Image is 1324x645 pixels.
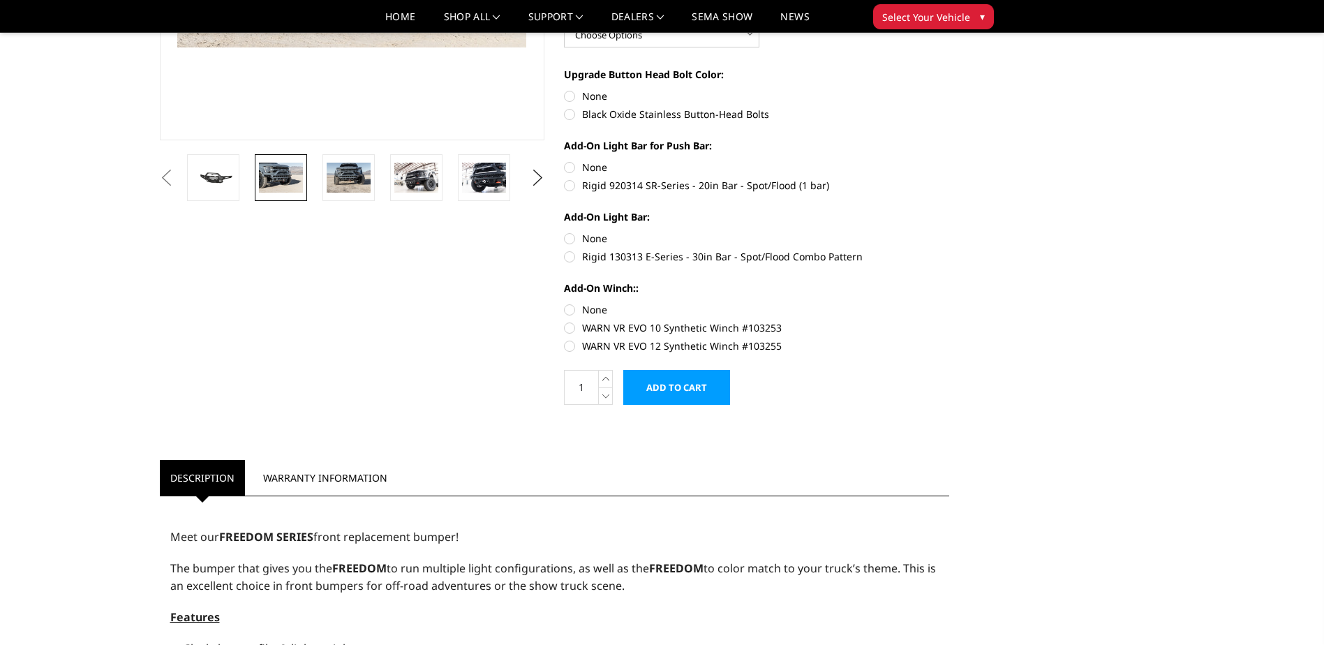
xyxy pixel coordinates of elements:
label: Upgrade Button Head Bolt Color: [564,67,949,82]
span: Features [170,609,220,625]
img: 2021-2025 Ford Raptor - Freedom Series - Baja Front Bumper (winch mount) [462,163,506,192]
label: Rigid 920314 SR-Series - 20in Bar - Spot/Flood (1 bar) [564,178,949,193]
label: None [564,302,949,317]
span: The bumper that gives you the to run multiple light configurations, as well as the to color match... [170,561,936,593]
a: SEMA Show [692,12,752,32]
span: Select Your Vehicle [882,10,970,24]
a: Support [528,12,583,32]
a: Warranty Information [253,460,398,496]
label: WARN VR EVO 12 Synthetic Winch #103255 [564,339,949,353]
img: 2021-2025 Ford Raptor - Freedom Series - Baja Front Bumper (winch mount) [394,163,438,192]
a: News [780,12,809,32]
a: shop all [444,12,500,32]
label: None [564,231,949,246]
input: Add to Cart [623,370,730,405]
strong: FREEDOM SERIES [219,529,313,544]
label: None [564,89,949,103]
label: Add-On Light Bar for Push Bar: [564,138,949,153]
img: 2021-2025 Ford Raptor - Freedom Series - Baja Front Bumper (winch mount) [327,163,371,192]
a: Description [160,460,245,496]
a: Dealers [611,12,664,32]
span: Meet our front replacement bumper! [170,529,459,544]
a: Home [385,12,415,32]
label: Add-On Winch:: [564,281,949,295]
button: Previous [156,168,177,188]
label: Rigid 130313 E-Series - 30in Bar - Spot/Flood Combo Pattern [564,249,949,264]
label: None [564,160,949,175]
button: Select Your Vehicle [873,4,994,29]
strong: FREEDOM [649,561,704,576]
label: Black Oxide Stainless Button-Head Bolts [564,107,949,121]
button: Next [527,168,548,188]
label: WARN VR EVO 10 Synthetic Winch #103253 [564,320,949,335]
span: ▾ [980,9,985,24]
strong: FREEDOM [332,561,387,576]
img: 2021-2025 Ford Raptor - Freedom Series - Baja Front Bumper (winch mount) [259,163,303,192]
label: Add-On Light Bar: [564,209,949,224]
